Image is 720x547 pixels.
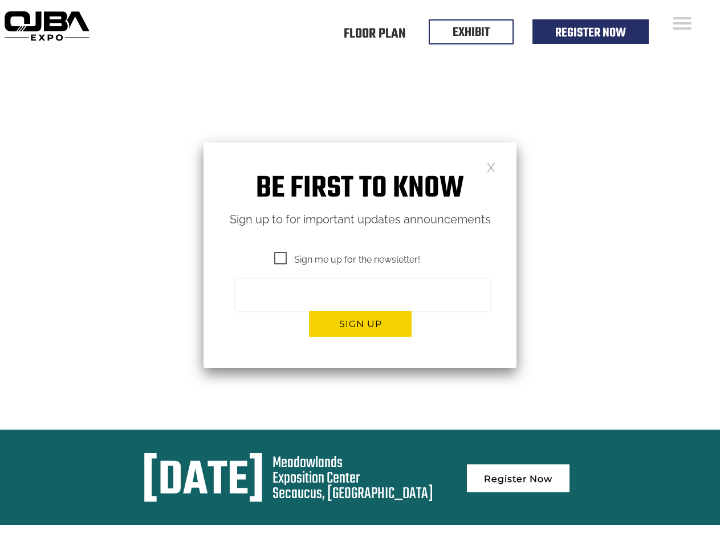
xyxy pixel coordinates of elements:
a: Close [486,162,496,172]
span: Sign me up for the newsletter! [274,252,420,267]
div: Meadowlands Exposition Center Secaucus, [GEOGRAPHIC_DATA] [272,455,433,501]
button: Sign up [309,311,412,337]
a: EXHIBIT [453,23,490,42]
h1: Be first to know [204,171,516,207]
p: Sign up to for important updates announcements [204,210,516,230]
div: [DATE] [142,455,265,508]
a: Register Now [467,464,570,492]
a: Register Now [555,23,626,43]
